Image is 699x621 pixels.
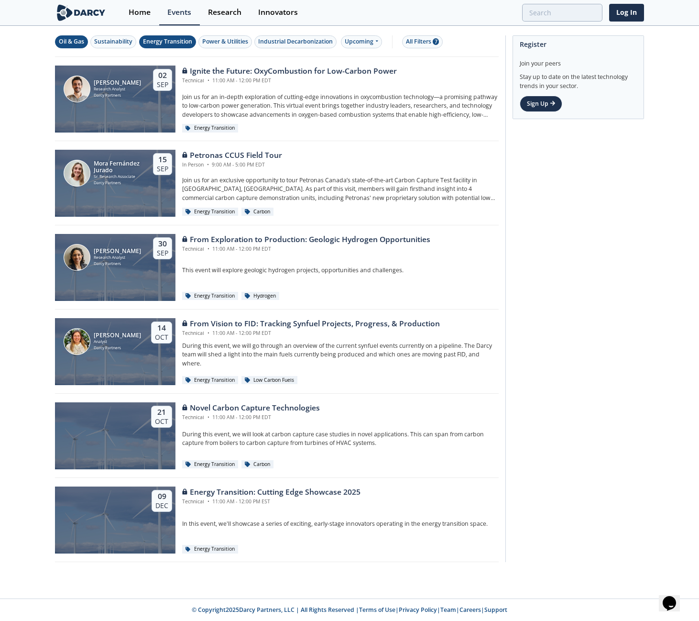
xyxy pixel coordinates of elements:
span: • [206,414,211,421]
div: Darcy Partners [94,92,141,99]
a: Privacy Policy [399,606,437,614]
div: Events [167,9,191,16]
button: Sustainability [90,35,136,48]
div: Sr. Research Associate [94,174,145,180]
a: 21 Oct Novel Carbon Capture Technologies Technical • 11:00 AM - 12:00 PM EDT During this event, w... [55,402,499,469]
p: This event will explore geologic hydrogen projects, opportunities and challenges. [182,266,499,275]
span: • [206,77,211,84]
span: • [206,498,211,505]
p: During this event, we will go through an overview of the current synfuel events currently on a pi... [182,342,499,368]
div: Energy Transition [182,545,238,554]
button: Power & Utilities [198,35,252,48]
div: Energy Transition [182,376,238,385]
span: • [205,161,210,168]
div: Oil & Gas [59,37,84,46]
p: Join us for an exclusive opportunity to tour Petronas Canada’s state-of-the-art Carbon Capture Te... [182,176,499,202]
a: Log In [609,4,644,22]
a: Team [440,606,456,614]
p: In this event, we'll showcase a series of exciting, early-stage innovators operating in the energ... [182,520,499,528]
div: Novel Carbon Capture Technologies [182,402,320,414]
div: Petronas CCUS Field Tour [182,150,282,161]
div: Darcy Partners [94,261,141,267]
p: Join us for an in-depth exploration of cutting-edge innovations in oxycombustion technology—a pro... [182,93,499,119]
a: Nicolas Lassalle [PERSON_NAME] Research Analyst Darcy Partners 02 Sep Ignite the Future: OxyCombu... [55,66,499,133]
div: Carbon [241,208,273,216]
img: logo-wide.svg [55,4,107,21]
span: • [206,330,211,336]
div: Innovators [258,9,298,16]
div: Industrial Decarbonization [258,37,333,46]
div: Energy Transition [143,37,192,46]
a: Mora Fernández Jurado Mora Fernández Jurado Sr. Research Associate Darcy Partners 15 Sep Petronas... [55,150,499,217]
div: Carbon [241,460,273,469]
div: Register [520,36,637,53]
div: Ignite the Future: OxyCombustion for Low-Carbon Power [182,66,397,77]
div: Sep [157,249,168,257]
a: 09 Dec Energy Transition: Cutting Edge Showcase 2025 Technical • 11:00 AM - 12:00 PM EST In this ... [55,487,499,554]
div: Analyst [94,339,141,345]
button: All Filters 7 [402,35,443,48]
p: During this event, we will look at carbon capture case studies in novel applications. This can sp... [182,430,499,448]
iframe: chat widget [659,583,689,611]
div: Low Carbon Fuels [241,376,297,385]
a: Terms of Use [359,606,395,614]
div: Sustainability [94,37,132,46]
div: Energy Transition: Cutting Edge Showcase 2025 [182,487,360,498]
div: Sep [157,80,168,89]
div: Power & Utilities [202,37,248,46]
input: Advanced Search [522,4,602,22]
div: Technical 11:00 AM - 12:00 PM EDT [182,330,440,337]
div: 09 [155,492,168,501]
span: 7 [433,38,439,45]
img: Mora Fernández Jurado [64,160,90,187]
div: Energy Transition [182,208,238,216]
div: Energy Transition [182,124,238,133]
button: Oil & Gas [55,35,88,48]
div: 14 [155,323,168,333]
div: Sep [157,165,168,173]
div: Technical 11:00 AM - 12:00 PM EDT [182,414,320,421]
button: Energy Transition [139,35,196,48]
div: Home [129,9,151,16]
a: Sign Up [520,96,562,112]
div: [PERSON_NAME] [94,332,141,339]
div: Research Analyst [94,255,141,261]
div: Oct [155,333,168,342]
div: Technical 11:00 AM - 12:00 PM EST [182,498,360,506]
div: Mora Fernández Jurado [94,160,145,174]
a: Careers [459,606,481,614]
div: Hydrogen [241,292,279,300]
div: Darcy Partners [94,345,141,351]
div: Upcoming [341,35,382,48]
a: Catalina Zazkin [PERSON_NAME] Analyst Darcy Partners 14 Oct From Vision to FID: Tracking Synfuel ... [55,318,499,385]
p: © Copyright 2025 Darcy Partners, LLC | All Rights Reserved | | | | | [19,606,680,614]
div: Stay up to date on the latest technology trends in your sector. [520,68,637,90]
div: 21 [155,408,168,417]
div: Oct [155,417,168,426]
a: Support [484,606,507,614]
div: Energy Transition [182,292,238,300]
div: [PERSON_NAME] [94,79,141,86]
div: Technical 11:00 AM - 12:00 PM EDT [182,245,430,253]
div: 15 [157,155,168,165]
div: [PERSON_NAME] [94,248,141,255]
div: All Filters [406,37,439,46]
img: Julieta Vidal [64,244,90,271]
div: From Vision to FID: Tracking Synfuel Projects, Progress, & Production [182,318,440,330]
img: Catalina Zazkin [64,328,90,355]
img: Nicolas Lassalle [64,76,90,102]
div: In Person 9:00 AM - 5:00 PM EDT [182,161,282,169]
div: Darcy Partners [94,180,145,186]
div: Energy Transition [182,460,238,469]
div: From Exploration to Production: Geologic Hydrogen Opportunities [182,234,430,245]
a: Julieta Vidal [PERSON_NAME] Research Analyst Darcy Partners 30 Sep From Exploration to Production... [55,234,499,301]
span: • [206,245,211,252]
div: Technical 11:00 AM - 12:00 PM EDT [182,77,397,85]
div: Research [208,9,241,16]
div: 30 [157,239,168,249]
div: Research Analyst [94,86,141,92]
button: Industrial Decarbonization [254,35,337,48]
div: Dec [155,501,168,510]
div: Join your peers [520,53,637,68]
div: 02 [157,71,168,80]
